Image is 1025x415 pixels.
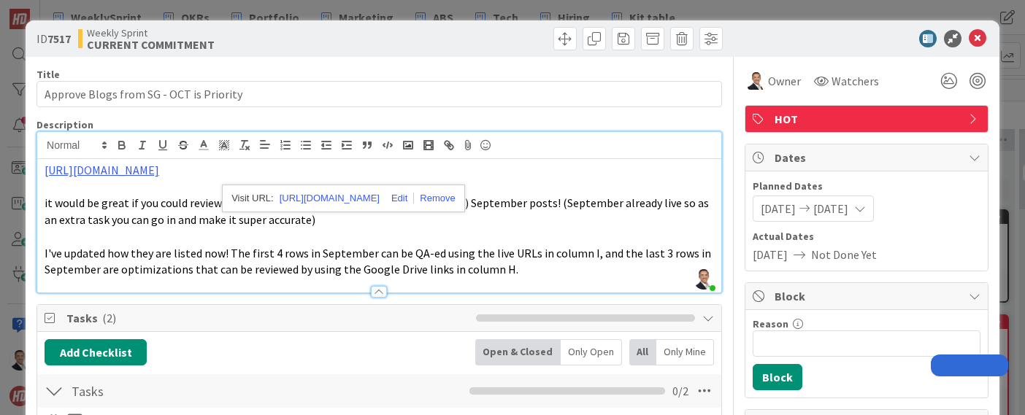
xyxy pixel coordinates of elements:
div: Only Open [561,339,622,365]
img: SL [748,72,765,90]
label: Reason [753,317,788,330]
input: type card name here... [37,81,722,107]
button: Block [753,364,802,390]
button: Add Checklist [45,339,147,365]
label: Title [37,68,60,81]
div: Open & Closed [475,339,561,365]
span: HOT [775,110,961,128]
span: [DATE] [813,200,848,217]
span: Description [37,118,93,131]
span: I've updated how they are listed now! The first 4 rows in September can be QA-ed using the live U... [45,246,713,277]
span: [DATE] [753,246,788,263]
span: [DATE] [761,200,796,217]
span: 0 / 2 [672,382,688,400]
span: Tasks [66,309,469,327]
span: Actual Dates [753,229,980,244]
input: Add Checklist... [66,378,353,404]
a: [URL][DOMAIN_NAME] [45,163,159,177]
a: [URL][DOMAIN_NAME] [280,189,380,208]
span: Watchers [832,72,879,90]
div: Only Mine [656,339,714,365]
span: Not Done Yet [811,246,877,263]
img: UCWZD98YtWJuY0ewth2JkLzM7ZIabXpM.png [694,269,714,290]
div: All [629,339,656,365]
span: Dates [775,149,961,166]
span: it would be great if you could review the 1) October topic recs (top priority) and the 2) Septemb... [45,195,711,227]
span: Owner [768,72,801,90]
span: ID [37,30,71,47]
span: Weekly Sprint [87,27,215,39]
b: 7517 [47,31,71,46]
span: Block [775,287,961,305]
span: Planned Dates [753,179,980,194]
b: CURRENT COMMITMENT [87,39,215,50]
span: ( 2 ) [102,311,116,325]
